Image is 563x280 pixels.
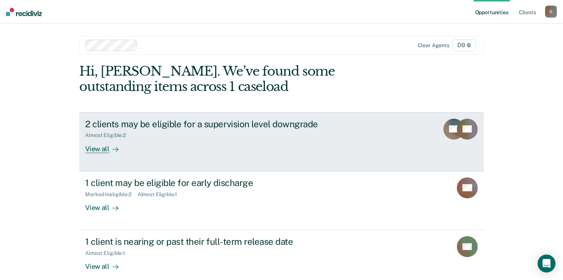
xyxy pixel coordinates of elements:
span: D9 [452,39,476,51]
div: Marked Ineligible : 2 [85,191,137,198]
div: Almost Eligible : 2 [85,132,132,139]
div: View all [85,256,127,271]
img: Recidiviz [6,8,42,16]
button: D [545,6,557,18]
div: Clear agents [418,42,449,49]
a: 2 clients may be eligible for a supervision level downgradeAlmost Eligible:2View all [79,112,483,171]
div: 2 clients may be eligible for a supervision level downgrade [85,119,347,130]
div: Open Intercom Messenger [538,255,556,273]
div: View all [85,197,127,212]
div: 1 client is nearing or past their full-term release date [85,236,347,247]
div: 1 client may be eligible for early discharge [85,177,347,188]
div: Almost Eligible : 1 [137,191,183,198]
div: View all [85,139,127,153]
div: Almost Eligible : 1 [85,250,131,256]
a: 1 client may be eligible for early dischargeMarked Ineligible:2Almost Eligible:1View all [79,171,483,230]
div: Hi, [PERSON_NAME]. We’ve found some outstanding items across 1 caseload [79,64,403,94]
